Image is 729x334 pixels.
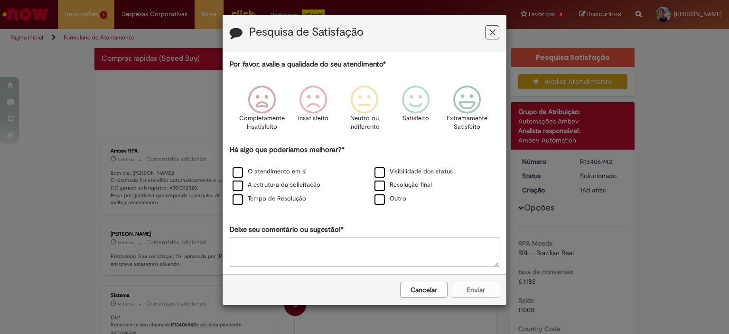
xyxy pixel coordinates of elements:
p: Satisfeito [402,114,429,123]
p: Extremamente Satisfeito [447,114,487,132]
p: Completamente Insatisfeito [239,114,285,132]
label: O atendimento em si [233,167,307,176]
p: Insatisfeito [298,114,328,123]
div: Extremamente Satisfeito [443,78,491,143]
label: Por favor, avalie a qualidade do seu atendimento* [230,59,386,69]
label: A estrutura da solicitação [233,181,320,190]
div: Insatisfeito [289,78,337,143]
label: Deixe seu comentário ou sugestão!* [230,225,344,235]
div: Satisfeito [392,78,440,143]
p: Neutro ou indiferente [347,114,382,132]
button: Cancelar [400,282,448,298]
label: Visibilidade dos status [374,167,453,176]
div: Completamente Insatisfeito [237,78,286,143]
label: Outro [374,194,406,203]
label: Pesquisa de Satisfação [249,26,364,38]
label: Tempo de Resolução [233,194,306,203]
div: Neutro ou indiferente [340,78,389,143]
label: Resolução final [374,181,432,190]
div: Há algo que poderíamos melhorar?* [230,145,499,206]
